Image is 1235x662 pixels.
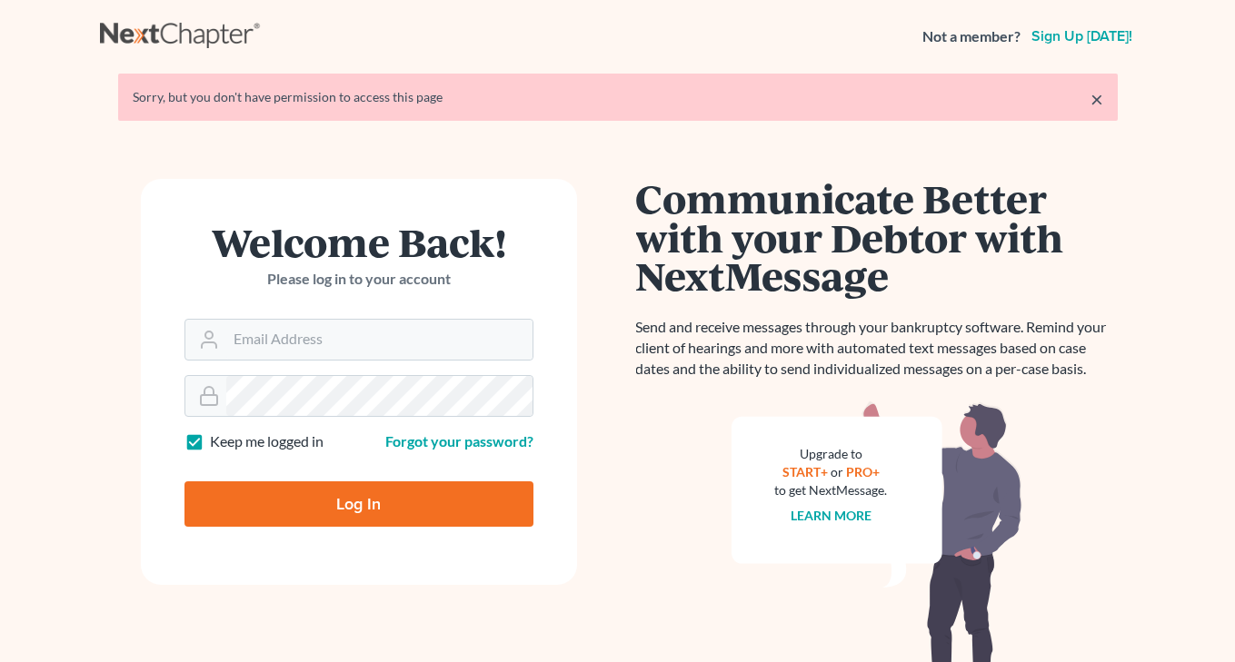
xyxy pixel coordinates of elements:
a: Forgot your password? [385,432,533,450]
a: Learn more [791,508,871,523]
strong: Not a member? [922,26,1021,47]
div: Sorry, but you don't have permission to access this page [133,88,1103,106]
input: Email Address [226,320,533,360]
label: Keep me logged in [210,431,324,452]
div: to get NextMessage. [775,481,888,499]
div: Upgrade to [775,445,888,463]
a: Sign up [DATE]! [1028,29,1136,44]
h1: Communicate Better with your Debtor with NextMessage [636,179,1118,295]
a: PRO+ [846,464,880,479]
span: or [831,464,843,479]
input: Log In [184,481,533,527]
a: START+ [782,464,828,479]
h1: Welcome Back! [184,222,533,262]
p: Please log in to your account [184,269,533,290]
p: Send and receive messages through your bankruptcy software. Remind your client of hearings and mo... [636,317,1118,380]
a: × [1091,88,1103,110]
